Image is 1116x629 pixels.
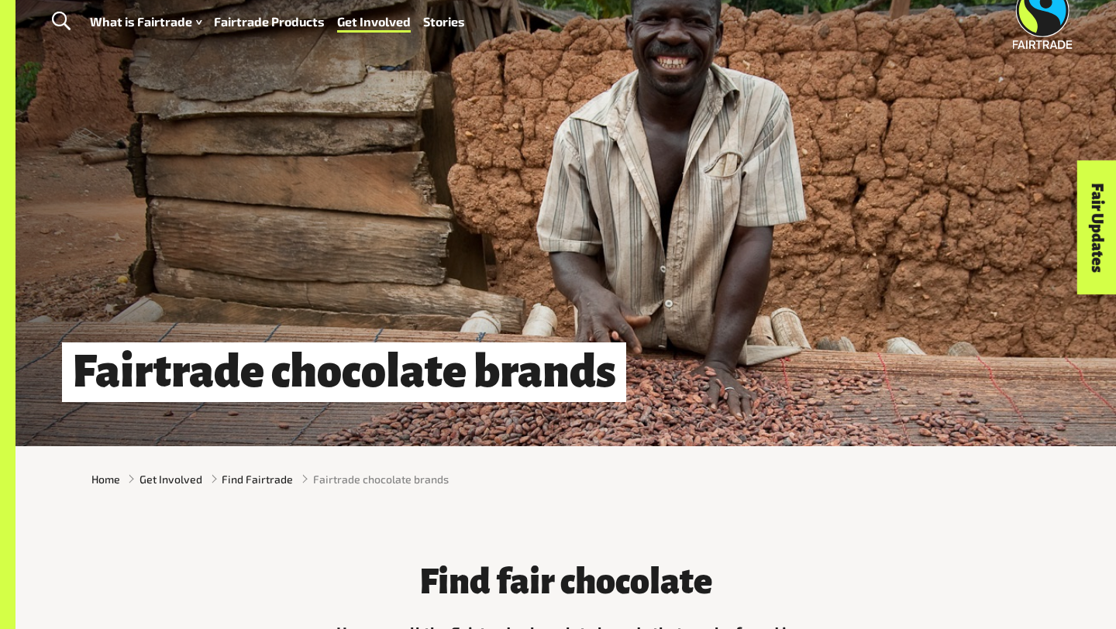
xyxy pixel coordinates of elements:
h1: Fairtrade chocolate brands [62,342,626,402]
a: Find Fairtrade [222,471,293,487]
a: Fairtrade Products [214,11,325,33]
span: Fairtrade chocolate brands [313,471,449,487]
a: What is Fairtrade [90,11,201,33]
a: Home [91,471,120,487]
a: Stories [423,11,465,33]
a: Get Involved [337,11,411,33]
a: Get Involved [139,471,202,487]
a: Toggle Search [42,2,80,41]
h3: Find fair chocolate [333,562,798,601]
